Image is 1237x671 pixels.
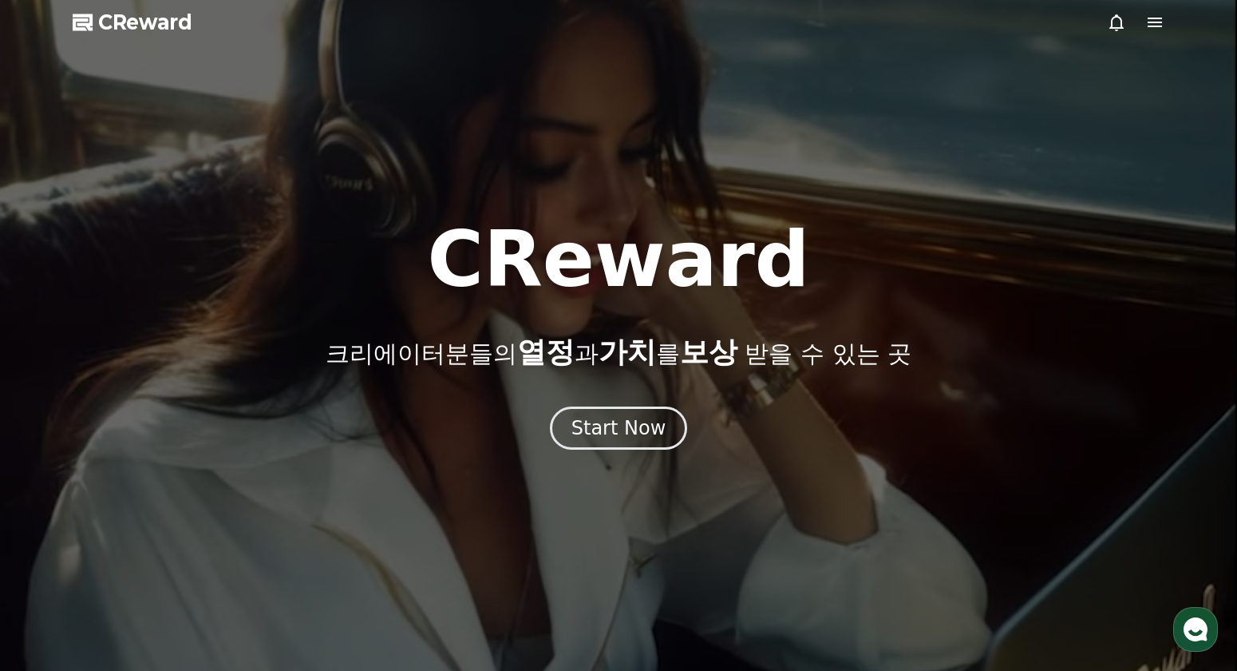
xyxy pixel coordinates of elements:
[599,335,656,368] span: 가치
[550,407,688,450] button: Start Now
[247,530,266,543] span: 설정
[73,10,192,35] a: CReward
[98,10,192,35] span: CReward
[5,506,105,546] a: 홈
[146,531,165,544] span: 대화
[326,336,911,368] p: 크리에이터분들의 과 를 받을 수 있는 곳
[206,506,306,546] a: 설정
[427,221,809,298] h1: CReward
[571,415,666,441] div: Start Now
[50,530,60,543] span: 홈
[517,335,575,368] span: 열정
[550,423,688,438] a: Start Now
[105,506,206,546] a: 대화
[680,335,737,368] span: 보상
